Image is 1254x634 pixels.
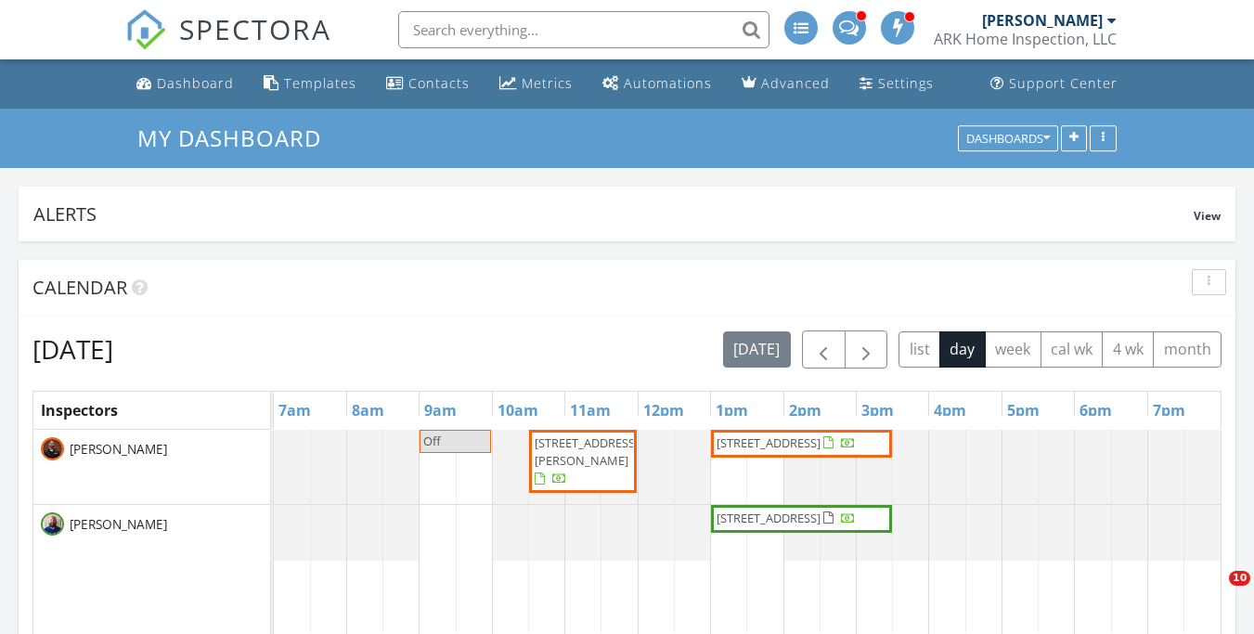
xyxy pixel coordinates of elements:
[1075,395,1117,425] a: 6pm
[492,67,580,101] a: Metrics
[66,440,171,459] span: [PERSON_NAME]
[734,67,837,101] a: Advanced
[379,67,477,101] a: Contacts
[857,395,898,425] a: 3pm
[852,67,941,101] a: Settings
[1148,395,1190,425] a: 7pm
[1002,395,1044,425] a: 5pm
[878,74,934,92] div: Settings
[41,437,64,460] img: chris_kortis_waist_up_copy.jpg
[939,331,986,368] button: day
[985,331,1041,368] button: week
[33,201,1194,226] div: Alerts
[966,132,1050,145] div: Dashboards
[274,395,316,425] a: 7am
[802,330,846,369] button: Previous day
[761,74,830,92] div: Advanced
[784,395,826,425] a: 2pm
[565,395,615,425] a: 11am
[1229,571,1250,586] span: 10
[934,30,1117,48] div: ARK Home Inspection, LLC
[284,74,356,92] div: Templates
[522,74,573,92] div: Metrics
[157,74,234,92] div: Dashboard
[493,395,543,425] a: 10am
[423,433,441,449] span: Off
[898,331,940,368] button: list
[125,25,331,64] a: SPECTORA
[1153,331,1222,368] button: month
[32,275,127,300] span: Calendar
[256,67,364,101] a: Templates
[595,67,719,101] a: Automations (Advanced)
[982,11,1103,30] div: [PERSON_NAME]
[41,512,64,536] img: untitled_design_3.png
[717,510,821,526] span: [STREET_ADDRESS]
[639,395,689,425] a: 12pm
[1009,74,1118,92] div: Support Center
[1194,208,1221,224] span: View
[137,123,337,153] a: My Dashboard
[179,9,331,48] span: SPECTORA
[535,434,639,469] span: [STREET_ADDRESS][PERSON_NAME]
[1041,331,1104,368] button: cal wk
[41,400,118,421] span: Inspectors
[929,395,971,425] a: 4pm
[958,125,1058,151] button: Dashboards
[125,9,166,50] img: The Best Home Inspection Software - Spectora
[723,331,791,368] button: [DATE]
[66,515,171,534] span: [PERSON_NAME]
[1102,331,1154,368] button: 4 wk
[717,434,821,451] span: [STREET_ADDRESS]
[398,11,769,48] input: Search everything...
[347,395,389,425] a: 8am
[983,67,1125,101] a: Support Center
[129,67,241,101] a: Dashboard
[32,330,113,368] h2: [DATE]
[1191,571,1235,615] iframe: Intercom live chat
[624,74,712,92] div: Automations
[845,330,888,369] button: Next day
[420,395,461,425] a: 9am
[711,395,753,425] a: 1pm
[408,74,470,92] div: Contacts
